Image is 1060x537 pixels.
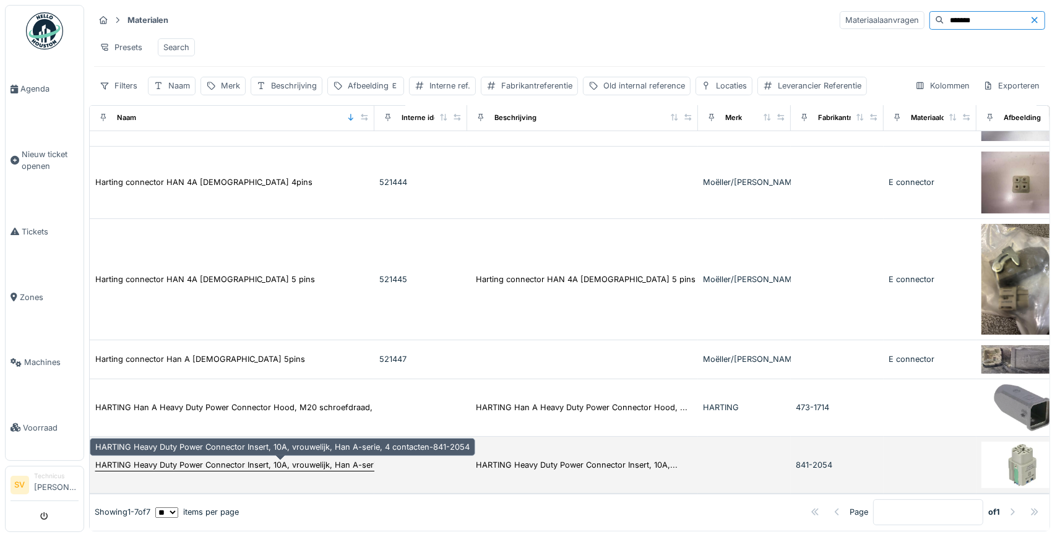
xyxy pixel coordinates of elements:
div: Harting connector Han A [DEMOGRAPHIC_DATA] 5pins [95,353,305,365]
div: Interne ref. [429,80,470,92]
div: Harting connector HAN 4A [DEMOGRAPHIC_DATA] 5 pins [95,273,315,285]
div: Locaties [716,80,747,92]
div: Fabrikantreferentie [818,113,882,123]
div: HARTING Heavy Duty Power Connector Insert, 10A,... [476,459,678,471]
div: Afbeelding [1004,113,1041,123]
div: Search [163,41,189,53]
div: Harting connector HAN 4A [DEMOGRAPHIC_DATA] 4pins [95,176,312,188]
div: 841-2054 [796,459,879,471]
div: Moëller/[PERSON_NAME]/Schneider/Telemecanique… [703,176,786,188]
div: E connector [889,273,972,285]
div: 473-1714 [796,402,879,413]
a: Tickets [6,199,84,265]
a: SV Technicus[PERSON_NAME] [11,471,79,501]
span: Voorraad [23,422,79,434]
div: Moëller/[PERSON_NAME]/Schneider/Telemecanique… [703,353,786,365]
div: Beschrijving [271,80,317,92]
div: Merk [725,113,742,123]
div: Merk [221,80,240,92]
div: Beschrijving [494,113,536,123]
div: Page [850,506,868,518]
div: Harting connector HAN 4A [DEMOGRAPHIC_DATA] 5 pins [476,273,696,285]
div: HARTING Han A Heavy Duty Power Connector Hood, ... [476,402,687,413]
div: HARTING Heavy Duty Power Connector Insert, 10A, vrouwelijk, Han A-serie, 4 contacten-841-2054 [90,438,475,456]
div: 521447 [379,353,462,365]
div: Moëller/[PERSON_NAME]/Schneider/Telemecanique… [703,273,786,285]
div: Afbeelding [348,80,399,92]
a: Agenda [6,56,84,122]
div: E connector [889,353,972,365]
div: E connector [889,176,972,188]
div: Leverancier Referentie [778,80,861,92]
img: Badge_color-CXgf-gQk.svg [26,12,63,49]
div: Materiaalcategorie [911,113,973,123]
div: 521445 [379,273,462,285]
div: Fabrikantreferentie [501,80,572,92]
div: HARTING Han A Heavy Duty Power Connector Hood, M20 schroefdraad, Top Entry 473-1714 [95,402,447,413]
span: Nieuw ticket openen [22,148,79,172]
strong: of 1 [988,506,1000,518]
div: Naam [168,80,190,92]
div: HARTING Heavy Duty Power Connector Insert, 10A, vrouwelijk, Han A-serie, 4 contacten-841-2054 [95,459,470,471]
span: Tickets [22,226,79,238]
div: Showing 1 - 7 of 7 [95,506,150,518]
div: 521444 [379,176,462,188]
div: items per page [155,506,239,518]
a: Nieuw ticket openen [6,122,84,199]
strong: Materialen [123,14,173,26]
span: Machines [24,356,79,368]
div: Filters [94,77,143,95]
span: Zones [20,291,79,303]
a: Voorraad [6,395,84,461]
li: SV [11,476,29,494]
div: Interne identificator [402,113,468,123]
div: Exporteren [978,77,1045,95]
div: Materiaalaanvragen [840,11,924,29]
div: HARTING [703,402,786,413]
div: Presets [94,38,148,56]
a: Zones [6,264,84,330]
li: [PERSON_NAME] [34,471,79,498]
a: Machines [6,330,84,395]
div: Technicus [34,471,79,481]
div: Kolommen [910,77,975,95]
div: Naam [117,113,136,123]
span: Agenda [20,83,79,95]
div: Old internal reference [603,80,685,92]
